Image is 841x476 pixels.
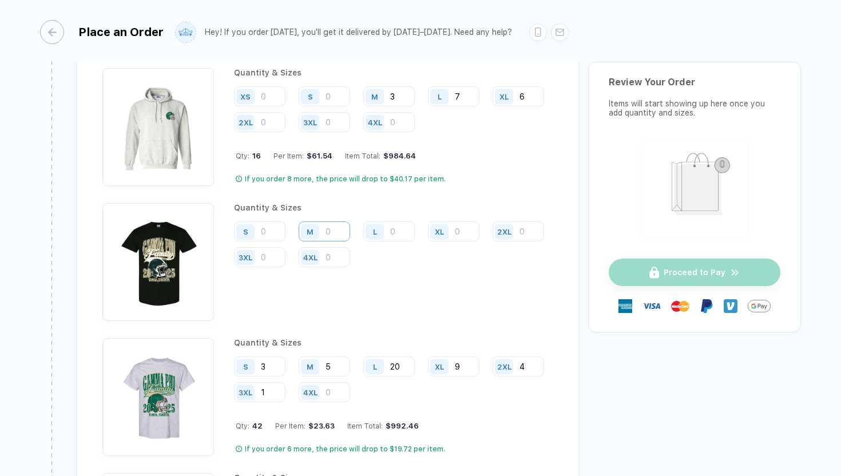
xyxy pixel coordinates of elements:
div: XL [435,362,444,371]
div: Place an Order [78,25,164,39]
img: master-card [671,297,689,315]
img: b6353a0d-56d4-4ccd-a676-2002d829f5a5_nt_front_1758639084622.jpg [108,209,208,309]
span: 16 [249,152,261,160]
div: L [373,362,377,371]
img: Paypal [700,299,713,313]
div: Items will start showing up here once you add quantity and sizes. [609,99,780,117]
img: user profile [176,22,196,42]
div: S [308,92,313,101]
div: 2XL [497,362,511,371]
div: 2XL [497,227,511,236]
div: 2XL [239,118,253,126]
img: bf80621f-5414-42fe-af5c-48c1f79662dd_nt_front_1758406175201.jpg [108,344,208,444]
div: Per Item: [273,152,332,160]
div: $23.63 [306,422,335,430]
div: Quantity & Sizes [234,338,553,347]
img: shopping_bag.png [648,145,742,228]
div: XL [499,92,509,101]
img: Venmo [724,299,737,313]
div: Hey! If you order [DATE], you'll get it delivered by [DATE]–[DATE]. Need any help? [205,27,512,37]
div: $984.64 [380,152,416,160]
div: XL [435,227,444,236]
div: S [243,362,248,371]
div: 3XL [239,253,252,261]
span: 42 [249,422,263,430]
img: GPay [748,295,771,318]
div: L [438,92,442,101]
div: Qty: [236,152,261,160]
div: $992.46 [383,422,419,430]
div: 4XL [368,118,382,126]
div: XS [240,92,251,101]
div: 3XL [239,388,252,396]
div: If you order 8 more, the price will drop to $40.17 per item. [245,174,446,184]
div: Item Total: [345,152,416,160]
div: Item Total: [347,422,419,430]
div: 3XL [303,118,317,126]
div: Per Item: [275,422,335,430]
div: Quantity & Sizes [234,203,553,212]
img: visa [642,297,661,315]
div: Quantity & Sizes [234,68,553,77]
div: S [243,227,248,236]
img: 27c3784b-2c5e-43be-9bce-7dabf33cf67c_nt_front_1758558658657.jpg [108,74,208,174]
div: $61.54 [304,152,332,160]
div: Qty: [236,422,263,430]
img: express [618,299,632,313]
div: M [371,92,378,101]
div: M [307,362,314,371]
div: M [307,227,314,236]
div: 4XL [303,253,318,261]
div: If you order 6 more, the price will drop to $19.72 per item. [245,445,445,454]
div: 4XL [303,388,318,396]
div: Review Your Order [609,77,780,88]
div: L [373,227,377,236]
